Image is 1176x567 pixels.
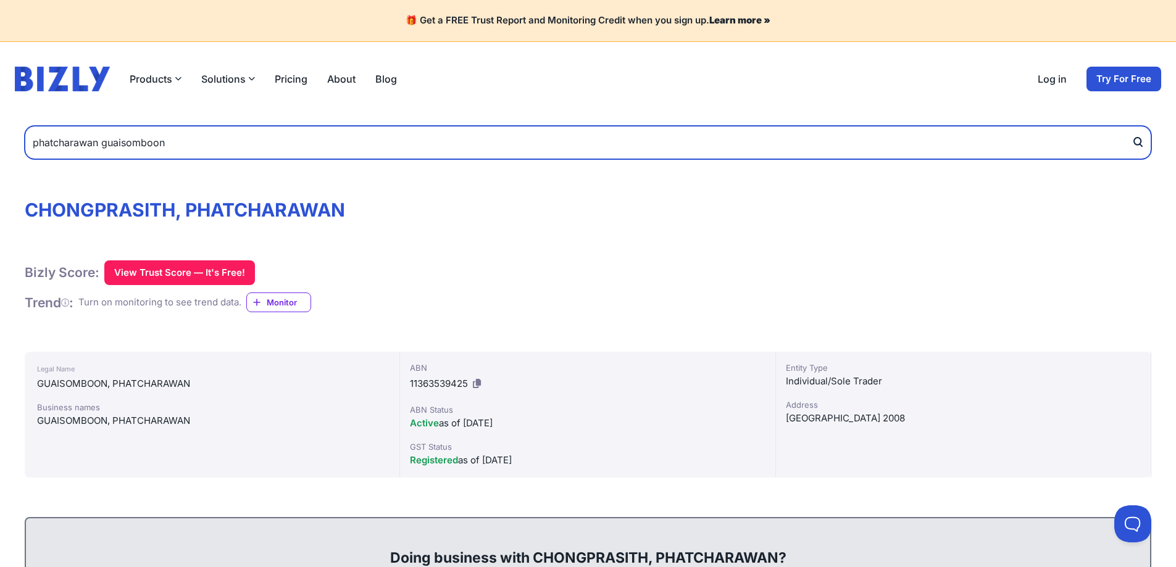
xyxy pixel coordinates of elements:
[37,413,387,428] div: GUAISOMBOON, PHATCHARAWAN
[410,441,765,453] div: GST Status
[786,399,1141,411] div: Address
[78,296,241,310] div: Turn on monitoring to see trend data.
[709,14,770,26] a: Learn more »
[267,296,311,308] span: Monitor
[25,264,99,281] h1: Bizly Score:
[130,72,181,86] button: Products
[786,362,1141,374] div: Entity Type
[37,362,387,376] div: Legal Name
[1114,505,1151,542] iframe: Toggle Customer Support
[37,401,387,413] div: Business names
[104,260,255,285] button: View Trust Score — It's Free!
[25,199,1151,221] h1: CHONGPRASITH, PHATCHARAWAN
[410,362,765,374] div: ABN
[1086,67,1161,91] a: Try For Free
[410,453,765,468] div: as of [DATE]
[201,72,255,86] button: Solutions
[275,72,307,86] a: Pricing
[327,72,356,86] a: About
[37,376,387,391] div: GUAISOMBOON, PHATCHARAWAN
[15,15,1161,27] h4: 🎁 Get a FREE Trust Report and Monitoring Credit when you sign up.
[410,416,765,431] div: as of [DATE]
[410,378,468,389] span: 11363539425
[410,454,458,466] span: Registered
[786,374,1141,389] div: Individual/Sole Trader
[410,417,439,429] span: Active
[410,404,765,416] div: ABN Status
[25,126,1151,159] input: Search by Name, ABN or ACN
[1038,72,1067,86] a: Log in
[375,72,397,86] a: Blog
[786,411,1141,426] div: [GEOGRAPHIC_DATA] 2008
[246,292,311,312] a: Monitor
[25,294,73,311] h1: Trend :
